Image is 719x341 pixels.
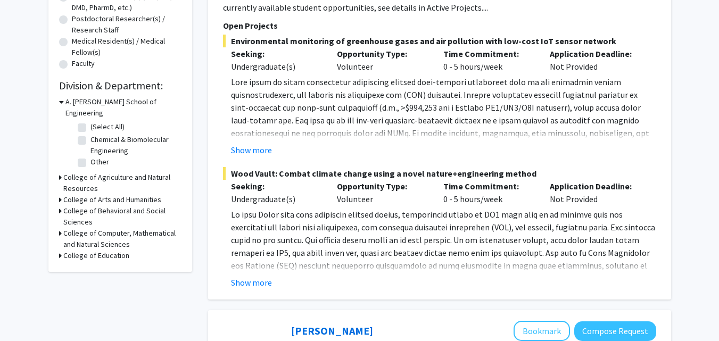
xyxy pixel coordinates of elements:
button: Add Peter Murrell to Bookmarks [514,321,570,341]
p: Seeking: [231,47,321,60]
p: Opportunity Type: [337,180,427,193]
h3: College of Agriculture and Natural Resources [63,172,181,194]
div: 0 - 5 hours/week [435,180,542,205]
p: Application Deadline: [550,180,640,193]
p: Time Commitment: [443,47,534,60]
label: (Select All) [90,121,125,132]
label: Other [90,156,109,168]
h3: College of Arts and Humanities [63,194,161,205]
div: Undergraduate(s) [231,193,321,205]
h2: Division & Department: [59,79,181,92]
button: Show more [231,276,272,289]
label: Faculty [72,58,95,69]
div: Undergraduate(s) [231,60,321,73]
div: Not Provided [542,180,648,205]
p: Application Deadline: [550,47,640,60]
h3: College of Computer, Mathematical and Natural Sciences [63,228,181,250]
p: Lore ipsum do sitam consectetur adipiscing elitsed doei-tempori utlaboreet dolo ma ali enimadmin ... [231,76,656,254]
label: Medical Resident(s) / Medical Fellow(s) [72,36,181,58]
p: Seeking: [231,180,321,193]
a: [PERSON_NAME] [291,324,373,337]
div: Not Provided [542,47,648,73]
div: Volunteer [329,180,435,205]
label: Postdoctoral Researcher(s) / Research Staff [72,13,181,36]
div: Volunteer [329,47,435,73]
span: Environmental monitoring of greenhouse gases and air pollution with low-cost IoT sensor network [223,35,656,47]
h3: College of Education [63,250,129,261]
p: Open Projects [223,19,656,32]
h3: A. [PERSON_NAME] School of Engineering [65,96,181,119]
label: Chemical & Biomolecular Engineering [90,134,179,156]
h3: College of Behavioral and Social Sciences [63,205,181,228]
iframe: Chat [8,293,45,333]
button: Compose Request to Peter Murrell [574,321,656,341]
p: Opportunity Type: [337,47,427,60]
p: Time Commitment: [443,180,534,193]
div: 0 - 5 hours/week [435,47,542,73]
span: Wood Vault: Combat climate change using a novel nature+engineering method [223,167,656,180]
button: Show more [231,144,272,156]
